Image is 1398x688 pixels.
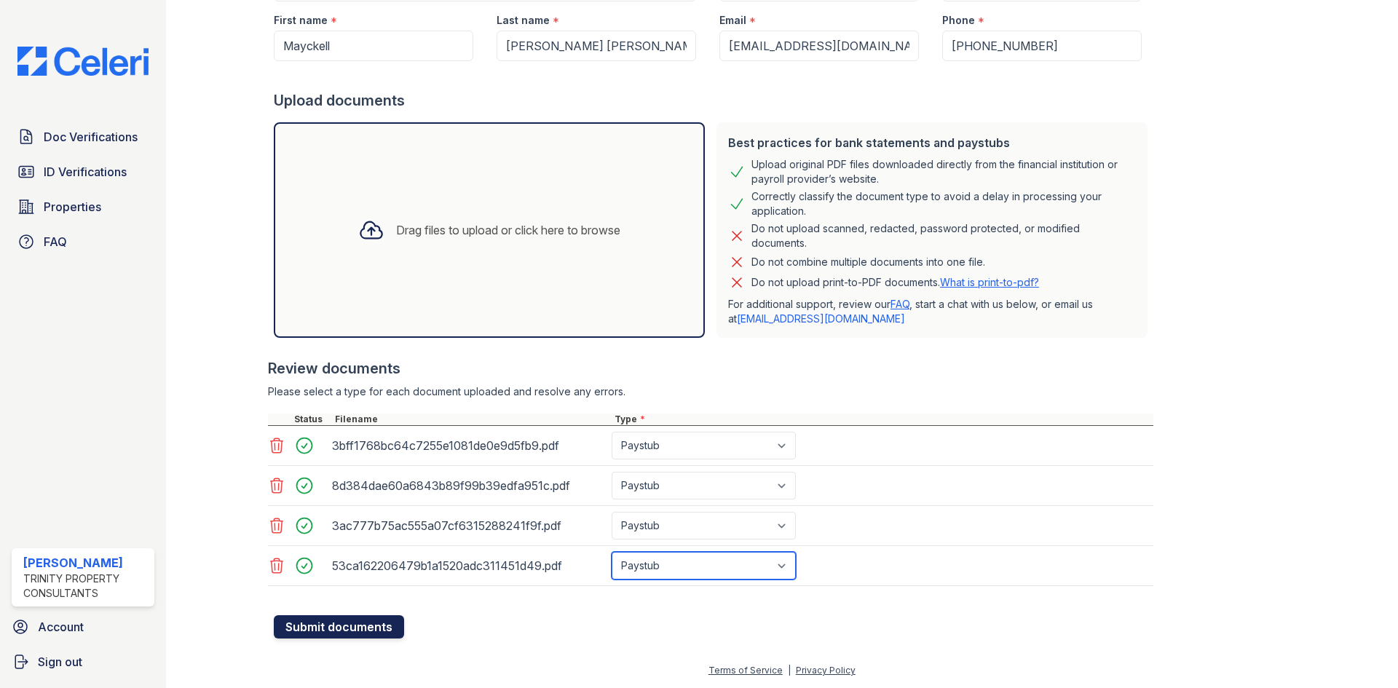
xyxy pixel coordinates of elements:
[708,665,783,676] a: Terms of Service
[44,163,127,181] span: ID Verifications
[44,128,138,146] span: Doc Verifications
[737,312,905,325] a: [EMAIL_ADDRESS][DOMAIN_NAME]
[38,653,82,671] span: Sign out
[23,572,149,601] div: Trinity Property Consultants
[332,474,606,497] div: 8d384dae60a6843b89f99b39edfa951c.pdf
[497,13,550,28] label: Last name
[38,618,84,636] span: Account
[751,157,1136,186] div: Upload original PDF files downloaded directly from the financial institution or payroll provider’...
[332,554,606,577] div: 53ca162206479b1a1520adc311451d49.pdf
[940,276,1039,288] a: What is print-to-pdf?
[291,414,332,425] div: Status
[332,514,606,537] div: 3ac777b75ac555a07cf6315288241f9f.pdf
[12,192,154,221] a: Properties
[274,90,1153,111] div: Upload documents
[6,612,160,641] a: Account
[274,13,328,28] label: First name
[44,198,101,216] span: Properties
[890,298,909,310] a: FAQ
[6,47,160,76] img: CE_Logo_Blue-a8612792a0a2168367f1c8372b55b34899dd931a85d93a1a3d3e32e68fde9ad4.png
[751,253,985,271] div: Do not combine multiple documents into one file.
[12,227,154,256] a: FAQ
[751,189,1136,218] div: Correctly classify the document type to avoid a delay in processing your application.
[44,233,67,250] span: FAQ
[796,665,856,676] a: Privacy Policy
[23,554,149,572] div: [PERSON_NAME]
[788,665,791,676] div: |
[268,358,1153,379] div: Review documents
[751,275,1039,290] p: Do not upload print-to-PDF documents.
[12,122,154,151] a: Doc Verifications
[6,647,160,676] a: Sign out
[942,13,975,28] label: Phone
[274,615,404,638] button: Submit documents
[728,134,1136,151] div: Best practices for bank statements and paystubs
[332,414,612,425] div: Filename
[719,13,746,28] label: Email
[728,297,1136,326] p: For additional support, review our , start a chat with us below, or email us at
[612,414,1153,425] div: Type
[12,157,154,186] a: ID Verifications
[751,221,1136,250] div: Do not upload scanned, redacted, password protected, or modified documents.
[268,384,1153,399] div: Please select a type for each document uploaded and resolve any errors.
[396,221,620,239] div: Drag files to upload or click here to browse
[332,434,606,457] div: 3bff1768bc64c7255e1081de0e9d5fb9.pdf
